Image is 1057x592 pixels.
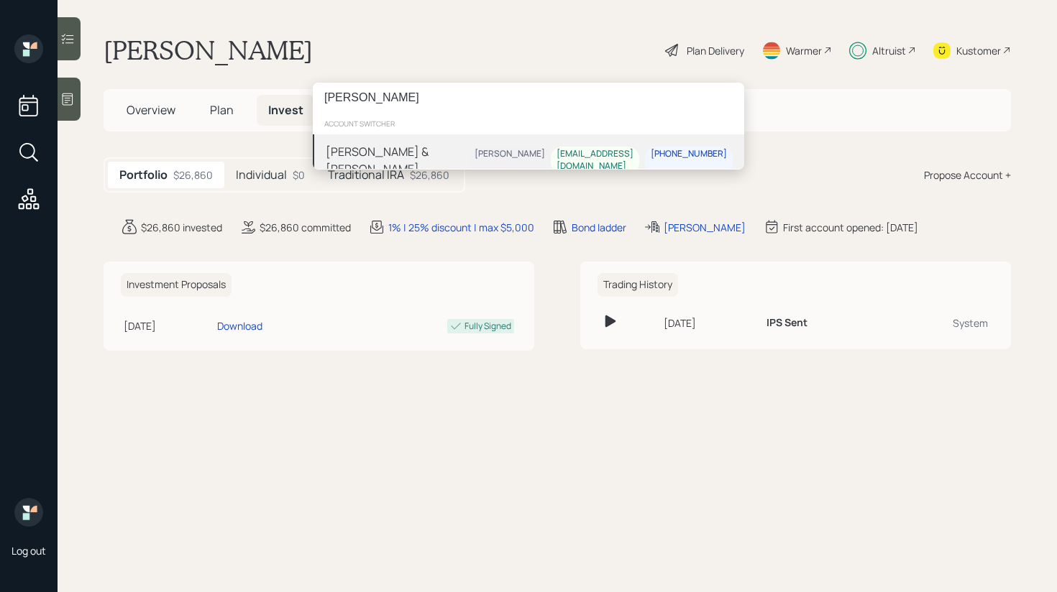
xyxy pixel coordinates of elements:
[326,143,469,177] div: [PERSON_NAME] & [PERSON_NAME]
[651,149,727,161] div: [PHONE_NUMBER]
[475,149,545,161] div: [PERSON_NAME]
[313,113,744,134] div: account switcher
[313,83,744,113] input: Type a command or search…
[557,149,633,173] div: [EMAIL_ADDRESS][DOMAIN_NAME]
